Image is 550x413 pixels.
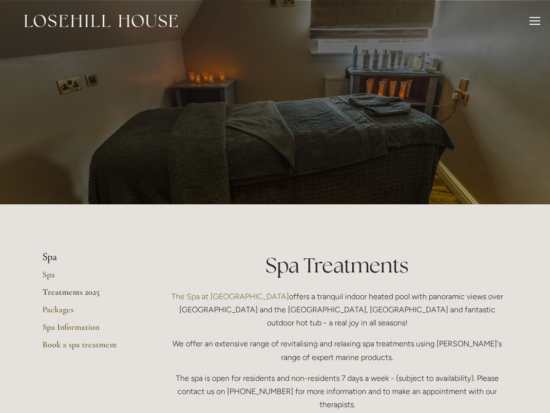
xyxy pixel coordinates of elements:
h1: Spa Treatments [167,251,508,280]
li: Spa [42,251,135,264]
p: We offer an extensive range of revitalising and relaxing spa treatments using [PERSON_NAME]'s ran... [167,337,508,363]
img: Losehill House [24,15,178,27]
a: Treatments 2025 [42,287,135,304]
a: Packages [42,304,135,322]
p: The spa is open for residents and non-residents 7 days a week - (subject to availability). Please... [167,372,508,412]
a: Spa Information [42,322,135,339]
p: offers a tranquil indoor heated pool with panoramic views over [GEOGRAPHIC_DATA] and the [GEOGRAP... [167,290,508,330]
a: Book a spa treatment [42,339,135,357]
a: The Spa at [GEOGRAPHIC_DATA] [171,292,289,301]
a: Spa [42,269,135,287]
